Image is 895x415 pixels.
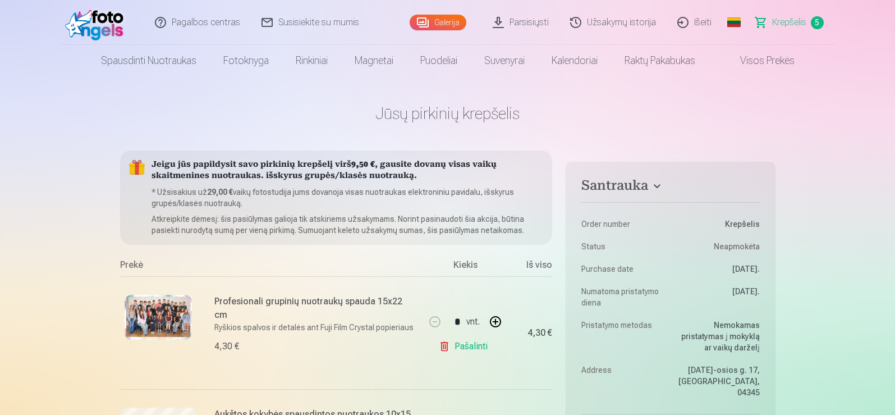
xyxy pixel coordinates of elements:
dt: Status [581,241,665,252]
div: vnt. [466,308,480,335]
a: Rinkiniai [282,45,341,76]
dt: Order number [581,218,665,230]
a: Fotoknyga [210,45,282,76]
div: Prekė [120,258,424,276]
p: Ryškios spalvos ir detalės ant Fuji Film Crystal popieriaus [214,322,417,333]
h1: Jūsų pirkinių krepšelis [120,103,775,124]
dd: Krepšelis [676,218,760,230]
a: Spausdinti nuotraukas [88,45,210,76]
dt: Numatoma pristatymo diena [581,286,665,308]
b: 29,00 € [207,188,233,197]
p: * Užsisakius už vaikų fotostudija jums dovanoja visas nuotraukas elektroniniu pavidalu, išskyrus ... [152,186,544,209]
dd: [DATE]. [676,263,760,275]
dd: [DATE]-osios g. 17, [GEOGRAPHIC_DATA], 04345 [676,364,760,398]
a: Kalendoriai [538,45,611,76]
div: Iš viso [507,258,552,276]
a: Raktų pakabukas [611,45,709,76]
dd: [DATE]. [676,286,760,308]
div: 4,30 € [214,340,239,353]
a: Pašalinti [439,335,492,358]
a: Galerija [410,15,466,30]
button: Santrauka [581,177,759,198]
a: Suvenyrai [471,45,538,76]
dt: Pristatymo metodas [581,320,665,353]
span: 5 [811,16,824,29]
p: Atkreipkite dėmesį: šis pasiūlymas galioja tik atskiriems užsakymams. Norint pasinaudoti šia akci... [152,213,544,236]
div: 4,30 € [527,330,552,336]
h5: Jeigu jūs papildysit savo pirkinių krepšelį virš , gausite dovanų visas vaikų skaitmenines nuotra... [152,159,544,182]
img: /fa2 [65,4,130,40]
span: Neapmokėta [714,241,760,252]
span: Krepšelis [772,16,806,29]
dt: Address [581,364,665,398]
div: Kiekis [423,258,507,276]
b: 9,50 € [351,161,375,169]
a: Magnetai [341,45,407,76]
a: Visos prekės [709,45,808,76]
h6: Profesionali grupinių nuotraukų spauda 15x22 cm [214,295,417,322]
dd: Nemokamas pristatymas į mokyklą ar vaikų darželį [676,320,760,353]
a: Puodeliai [407,45,471,76]
dt: Purchase date [581,263,665,275]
